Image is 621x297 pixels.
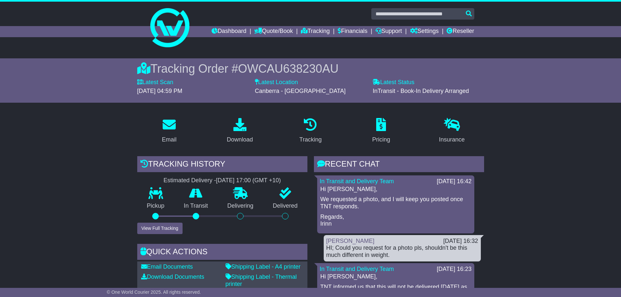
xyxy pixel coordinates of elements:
div: [DATE] 16:23 [437,266,472,273]
div: Quick Actions [137,244,307,261]
div: Download [227,135,253,144]
p: Hi [PERSON_NAME], [320,273,471,280]
p: Hi [PERSON_NAME], [320,186,471,193]
div: [DATE] 16:42 [437,178,472,185]
a: Download [223,116,257,146]
a: In Transit and Delivery Team [320,266,394,272]
a: Download Documents [141,274,204,280]
a: Shipping Label - Thermal printer [226,274,297,287]
a: Support [376,26,402,37]
span: © One World Courier 2025. All rights reserved. [107,290,201,295]
span: OWCAU638230AU [238,62,338,75]
a: Email Documents [141,263,193,270]
a: Tracking [301,26,330,37]
div: [DATE] 16:32 [443,238,478,245]
span: [DATE] 04:59 PM [137,88,183,94]
a: [PERSON_NAME] [326,238,375,244]
div: HI; Could you request for a photo pls, shouldn't be this much different in weight. [326,245,478,259]
a: Settings [410,26,439,37]
div: Tracking history [137,156,307,174]
div: [DATE] 17:00 (GMT +10) [216,177,281,184]
div: Tracking Order # [137,62,484,76]
a: Shipping Label - A4 printer [226,263,301,270]
a: Tracking [295,116,326,146]
a: Financials [338,26,367,37]
div: Insurance [439,135,465,144]
a: Email [157,116,181,146]
p: In Transit [174,202,218,210]
a: In Transit and Delivery Team [320,178,394,185]
div: Tracking [299,135,321,144]
span: Canberra - [GEOGRAPHIC_DATA] [255,88,346,94]
p: Delivered [263,202,307,210]
button: View Full Tracking [137,223,183,234]
a: Insurance [435,116,469,146]
p: Pickup [137,202,174,210]
div: Email [162,135,176,144]
a: Dashboard [212,26,246,37]
div: RECENT CHAT [314,156,484,174]
label: Latest Status [373,79,414,86]
span: InTransit - Book-In Delivery Arranged [373,88,469,94]
label: Latest Location [255,79,298,86]
a: Quote/Book [254,26,293,37]
p: We requested a photo, and I will keep you posted once TNT responds. [320,196,471,210]
label: Latest Scan [137,79,173,86]
p: Regards, Irinn [320,214,471,228]
p: Delivering [218,202,263,210]
div: Estimated Delivery - [137,177,307,184]
div: Pricing [372,135,390,144]
a: Pricing [368,116,394,146]
a: Reseller [447,26,474,37]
